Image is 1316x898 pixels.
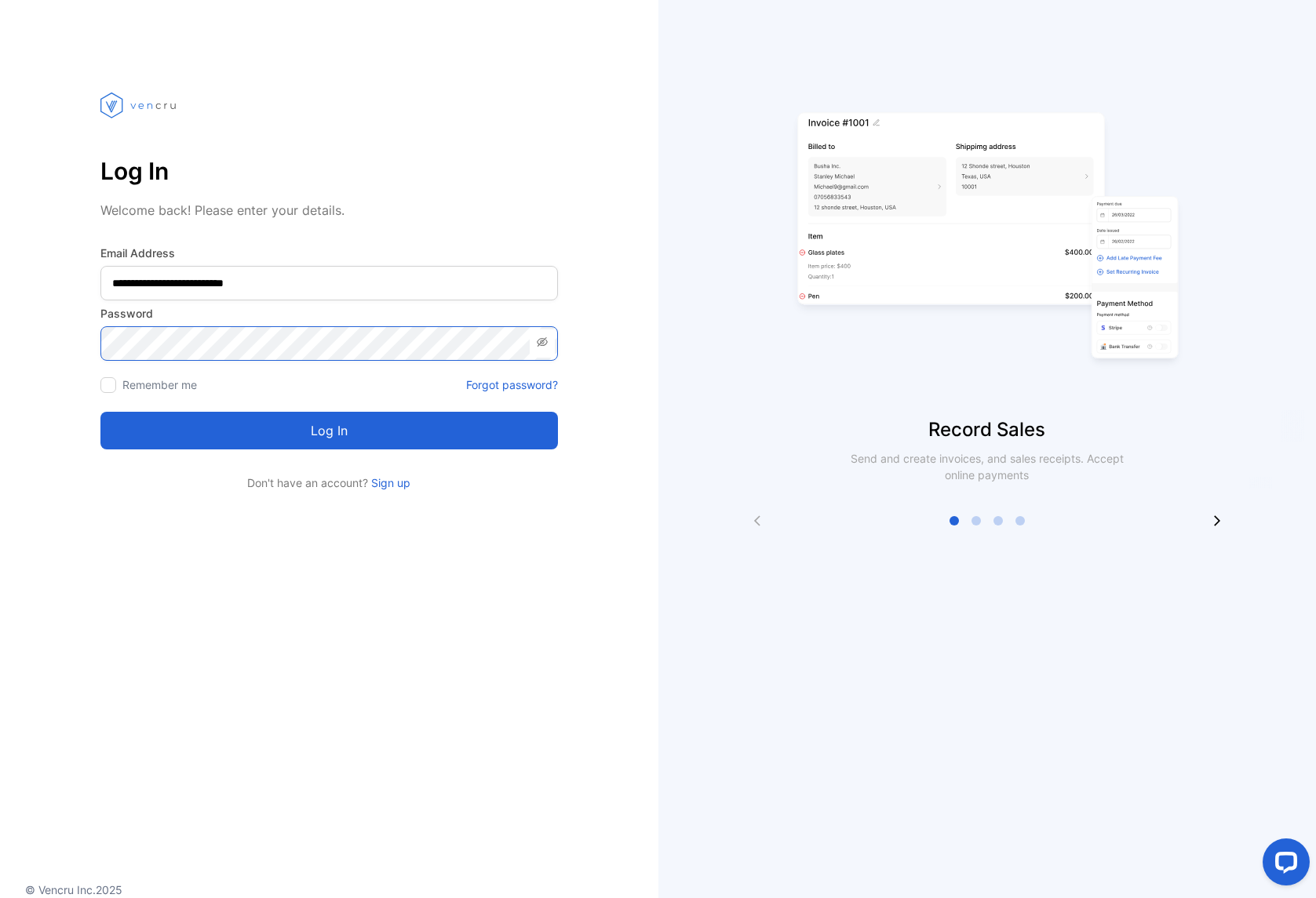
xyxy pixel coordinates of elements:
[100,474,558,491] p: Don't have an account?
[100,412,558,449] button: Log in
[122,378,197,391] label: Remember me
[100,305,558,322] label: Password
[100,152,558,190] p: Log In
[466,376,558,393] a: Forgot password?
[100,201,558,220] p: Welcome back! Please enter your details.
[100,63,179,147] img: vencru logo
[368,476,410,489] a: Sign up
[100,245,558,261] label: Email Address
[791,63,1183,416] img: slider image
[837,450,1138,483] p: Send and create invoices, and sales receipts. Accept online payments
[1250,832,1316,898] iframe: LiveChat chat widget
